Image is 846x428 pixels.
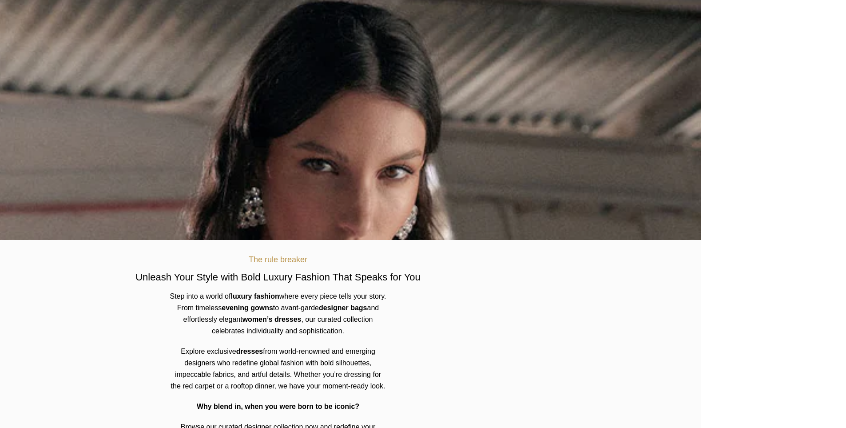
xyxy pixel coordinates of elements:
[242,316,302,323] b: women’s dresses
[319,304,367,312] b: designer bags
[135,271,421,284] h2: Unleash Your Style with Bold Luxury Fashion That Speaks for You
[170,291,387,337] p: Step into a world of where every piece tells your story. From timeless to avant-garde and effortl...
[230,292,279,300] b: luxury fashion
[222,304,273,312] b: evening gowns
[236,348,263,355] b: dresses
[170,346,387,392] p: Explore exclusive from world-renowned and emerging designers who redefine global fashion with bol...
[197,403,359,410] strong: Why blend in, when you were born to be iconic?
